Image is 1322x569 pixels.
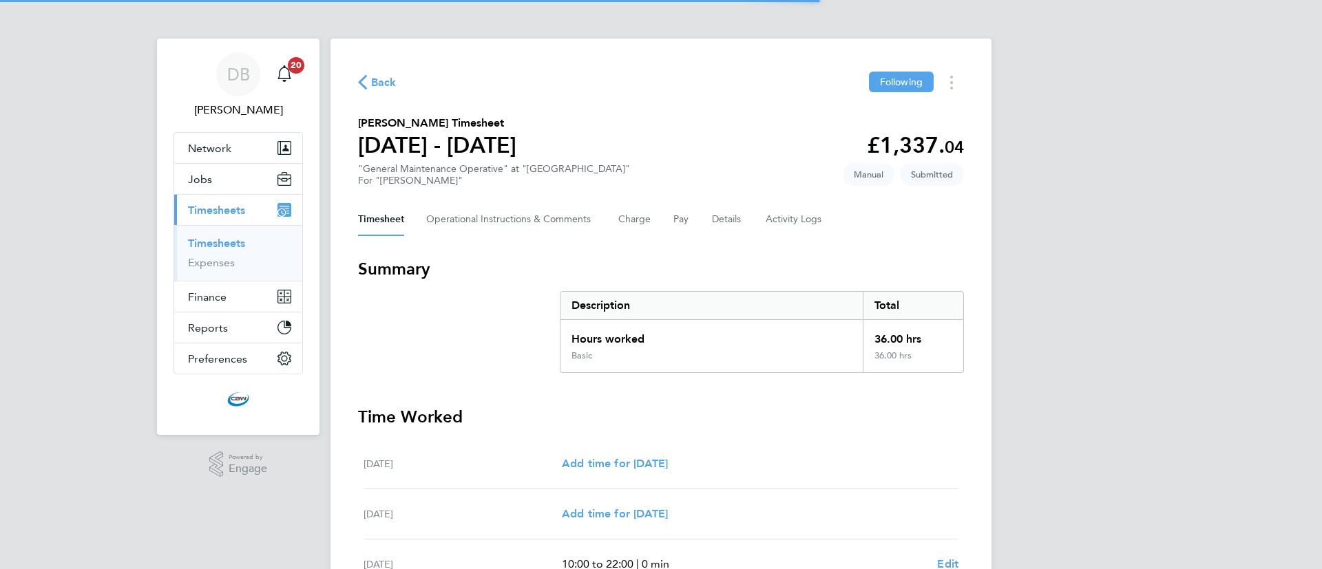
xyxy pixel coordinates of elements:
[766,203,823,236] button: Activity Logs
[358,406,964,428] h3: Time Worked
[945,137,964,157] span: 04
[174,388,303,410] a: Go to home page
[229,463,267,475] span: Engage
[188,173,212,186] span: Jobs
[174,52,303,118] a: DB[PERSON_NAME]
[229,451,267,463] span: Powered by
[560,320,863,350] div: Hours worked
[188,352,247,365] span: Preferences
[560,292,863,319] div: Description
[358,74,397,91] button: Back
[271,52,298,96] a: 20
[562,455,668,472] a: Add time for [DATE]
[358,131,516,159] h1: [DATE] - [DATE]
[869,72,934,92] button: Following
[188,321,228,334] span: Reports
[863,292,963,319] div: Total
[174,102,303,118] span: Daniel Barber
[188,290,227,303] span: Finance
[358,163,630,186] div: "General Maintenance Operative" at "[GEOGRAPHIC_DATA]"
[562,507,668,520] span: Add time for [DATE]
[939,72,964,93] button: Timesheets Menu
[188,142,231,155] span: Network
[209,451,268,477] a: Powered byEngage
[188,237,245,250] a: Timesheets
[880,76,923,88] span: Following
[618,203,651,236] button: Charge
[900,163,964,186] span: This timesheet is Submitted.
[571,350,592,361] div: Basic
[157,39,319,435] nav: Main navigation
[358,115,516,131] h2: [PERSON_NAME] Timesheet
[174,164,302,194] button: Jobs
[426,203,596,236] button: Operational Instructions & Comments
[174,312,302,343] button: Reports
[174,281,302,312] button: Finance
[227,65,250,83] span: DB
[188,256,235,269] a: Expenses
[364,455,562,472] div: [DATE]
[863,320,963,350] div: 36.00 hrs
[358,203,404,236] button: Timesheet
[358,175,630,186] div: For "[PERSON_NAME]"
[867,132,964,158] app-decimal: £1,337.
[843,163,894,186] span: This timesheet was manually created.
[371,74,397,91] span: Back
[863,350,963,372] div: 36.00 hrs
[188,204,245,217] span: Timesheets
[174,343,302,374] button: Preferences
[560,291,964,373] div: Summary
[174,195,302,225] button: Timesheets
[174,133,302,163] button: Network
[174,225,302,281] div: Timesheets
[288,57,304,74] span: 20
[673,203,690,236] button: Pay
[227,388,249,410] img: cbwstaffingsolutions-logo-retina.png
[562,506,668,522] a: Add time for [DATE]
[712,203,744,236] button: Details
[358,258,964,280] h3: Summary
[562,457,668,470] span: Add time for [DATE]
[364,506,562,522] div: [DATE]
